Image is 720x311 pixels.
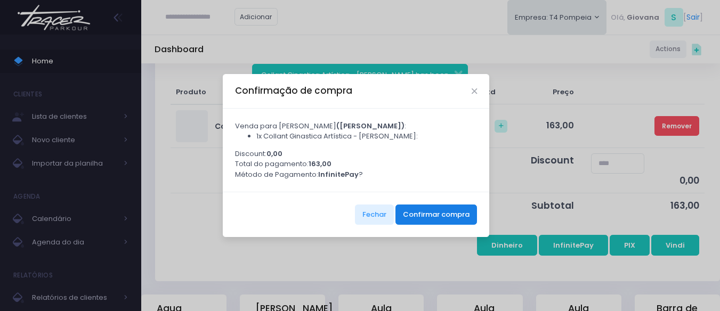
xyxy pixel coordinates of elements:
li: 1x Collant Ginastica Artística - [PERSON_NAME]: [256,131,478,142]
strong: ([PERSON_NAME]) [336,121,405,131]
strong: InfinitePay [318,169,359,179]
strong: 0,00 [266,149,282,159]
h5: Confirmação de compra [235,84,352,97]
button: Confirmar compra [395,204,477,225]
button: Fechar [355,204,394,225]
button: Close [472,88,477,94]
strong: 163,00 [309,159,331,169]
div: Venda para [PERSON_NAME] : Discount: Total do pagamento: Método de Pagamento: ? [223,109,489,192]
